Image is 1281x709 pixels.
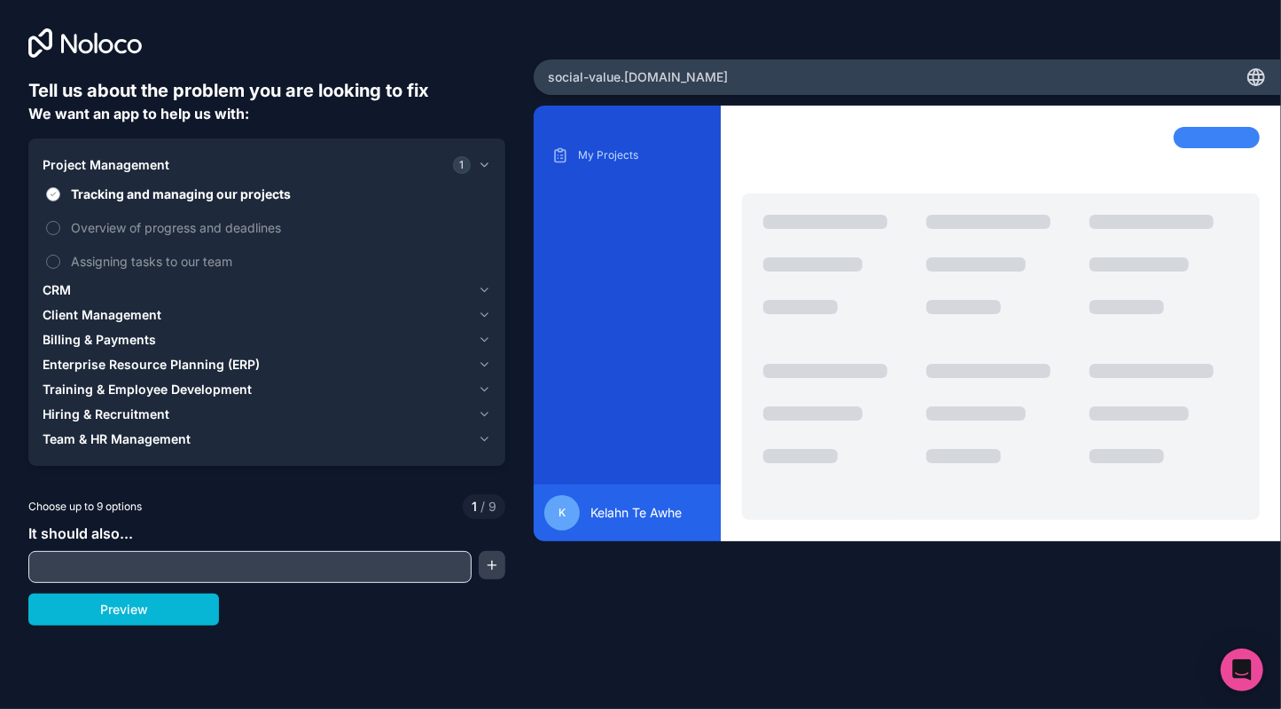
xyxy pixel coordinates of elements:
[43,177,491,278] div: Project Management1
[71,252,488,271] span: Assigning tasks to our team
[590,504,682,522] span: Kelahn Te Awhe
[28,78,505,103] h6: Tell us about the problem you are looking to fix
[28,594,219,626] button: Preview
[28,499,142,515] span: Choose up to 9 options
[43,377,491,402] button: Training & Employee Development
[477,498,496,516] span: 9
[43,406,169,423] span: Hiring & Recruitment
[43,156,169,174] span: Project Management
[46,187,60,201] button: Tracking and managing our projects
[43,427,491,452] button: Team & HR Management
[43,153,491,177] button: Project Management1
[548,141,707,470] div: scrollable content
[472,498,477,516] span: 1
[71,185,488,203] span: Tracking and managing our projects
[43,430,191,448] span: Team & HR Management
[46,221,60,235] button: Overview of progress and deadlines
[548,68,728,86] span: social-value .[DOMAIN_NAME]
[43,402,491,427] button: Hiring & Recruitment
[43,281,71,299] span: CRM
[1221,649,1263,691] div: Open Intercom Messenger
[43,352,491,377] button: Enterprise Resource Planning (ERP)
[28,524,133,542] span: It should also...
[28,105,249,122] span: We want an app to help us with:
[43,306,161,324] span: Client Management
[578,148,703,162] p: My Projects
[43,356,260,374] span: Enterprise Resource Planning (ERP)
[480,499,485,514] span: /
[71,218,488,237] span: Overview of progress and deadlines
[453,156,471,174] span: 1
[43,327,491,352] button: Billing & Payments
[558,506,566,520] span: K
[43,278,491,303] button: CRM
[43,381,252,398] span: Training & Employee Development
[46,255,60,269] button: Assigning tasks to our team
[43,331,156,349] span: Billing & Payments
[43,303,491,327] button: Client Management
